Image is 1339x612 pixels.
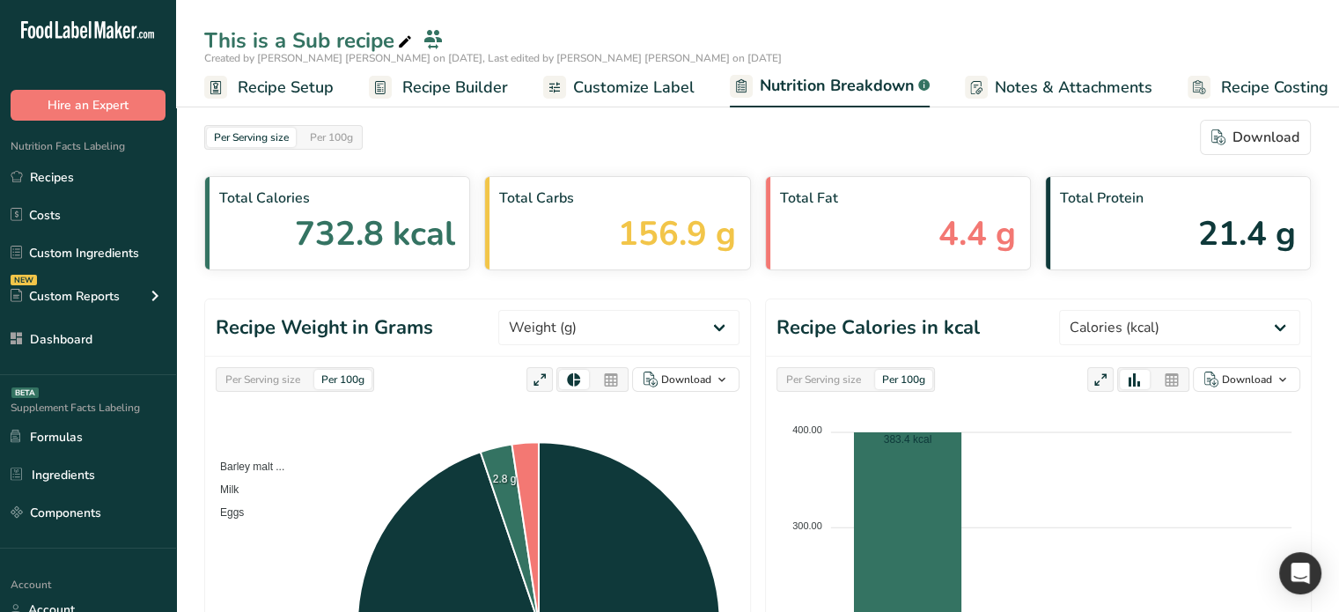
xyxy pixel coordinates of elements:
[204,51,782,65] span: Created by [PERSON_NAME] [PERSON_NAME] on [DATE], Last edited by [PERSON_NAME] [PERSON_NAME] on [...
[875,370,932,389] div: Per 100g
[219,188,455,209] span: Total Calories
[11,90,166,121] button: Hire an Expert
[204,25,416,56] div: This is a Sub recipe
[938,209,1016,259] span: 4.4 g
[369,68,508,107] a: Recipe Builder
[543,68,695,107] a: Customize Label
[218,370,307,389] div: Per Serving size
[1222,372,1272,387] div: Download
[207,461,284,473] span: Barley malt ...
[314,370,372,389] div: Per 100g
[776,313,980,343] h1: Recipe Calories in kcal
[238,76,334,100] span: Recipe Setup
[11,275,37,285] div: NEW
[207,506,244,519] span: Eggs
[1188,68,1328,107] a: Recipe Costing
[295,209,455,259] span: 732.8 kcal
[216,313,433,343] h1: Recipe Weight in Grams
[1193,367,1300,392] button: Download
[792,424,822,435] tspan: 400.00
[1060,188,1296,209] span: Total Protein
[661,372,711,387] div: Download
[618,209,736,259] span: 156.9 g
[792,520,822,531] tspan: 300.00
[402,76,508,100] span: Recipe Builder
[303,128,360,147] div: Per 100g
[499,188,735,209] span: Total Carbs
[1200,120,1311,155] button: Download
[779,370,868,389] div: Per Serving size
[204,68,334,107] a: Recipe Setup
[11,287,120,306] div: Custom Reports
[965,68,1152,107] a: Notes & Attachments
[207,128,296,147] div: Per Serving size
[11,387,39,398] div: BETA
[780,188,1016,209] span: Total Fat
[1198,209,1296,259] span: 21.4 g
[1211,127,1299,148] div: Download
[1279,552,1321,594] div: Open Intercom Messenger
[207,483,239,496] span: Milk
[632,367,739,392] button: Download
[730,66,930,108] a: Nutrition Breakdown
[573,76,695,100] span: Customize Label
[1221,76,1328,100] span: Recipe Costing
[995,76,1152,100] span: Notes & Attachments
[760,74,915,98] span: Nutrition Breakdown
